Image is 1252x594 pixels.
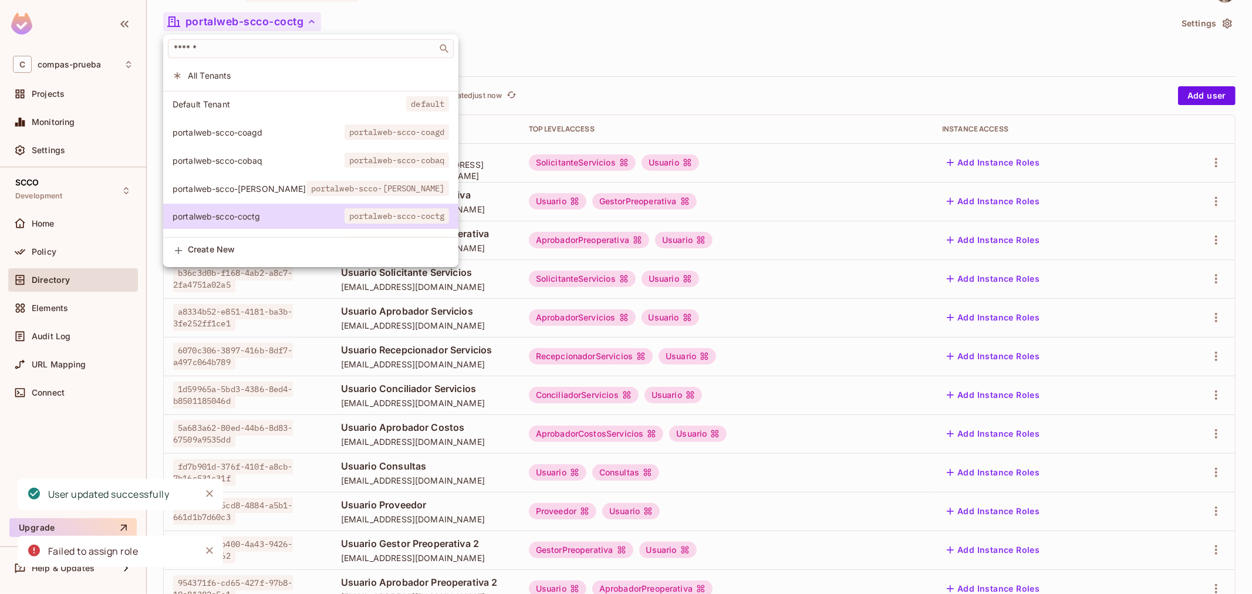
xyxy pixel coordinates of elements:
[163,204,458,229] div: Show only users with a role in this tenant: portalweb-scco-coctg
[406,96,449,112] span: default
[188,70,449,81] span: All Tenants
[163,176,458,201] div: Show only users with a role in this tenant: portalweb-scco-cobun
[163,92,458,117] div: Show only users with a role in this tenant: Default Tenant
[345,124,450,140] span: portalweb-scco-coagd
[173,211,345,222] span: portalweb-scco-coctg
[173,127,345,138] span: portalweb-scco-coagd
[188,245,449,254] span: Create New
[201,542,218,559] button: Close
[163,148,458,173] div: Show only users with a role in this tenant: portalweb-scco-cobaq
[48,544,139,559] div: Failed to assign role
[345,208,450,224] span: portalweb-scco-coctg
[173,155,345,166] span: portalweb-scco-cobaq
[306,181,450,196] span: portalweb-scco-[PERSON_NAME]
[163,120,458,145] div: Show only users with a role in this tenant: portalweb-scco-coagd
[345,237,450,252] span: portalweb-scco-cotlu
[173,183,306,194] span: portalweb-scco-[PERSON_NAME]
[163,232,458,257] div: Show only users with a role in this tenant: portalweb-scco-cotlu
[173,99,406,110] span: Default Tenant
[345,153,450,168] span: portalweb-scco-cobaq
[201,485,218,502] button: Close
[48,487,170,502] div: User updated successfully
